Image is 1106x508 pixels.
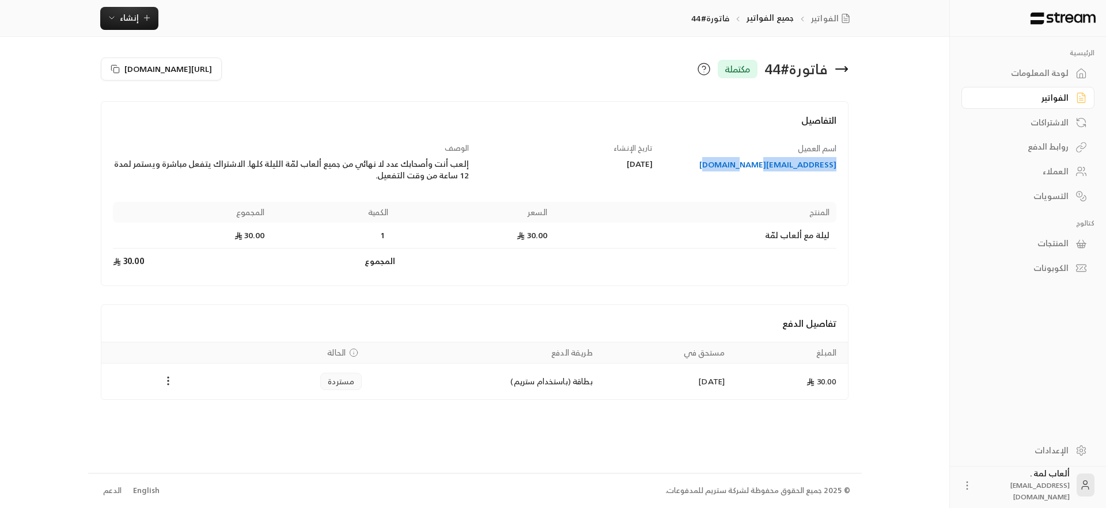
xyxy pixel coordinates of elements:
a: التسويات [961,185,1094,207]
div: التسويات [976,190,1069,202]
th: الكمية [272,202,396,223]
span: إنشاء [120,10,139,25]
a: العملاء [961,161,1094,183]
span: تاريخ الإنشاء [613,142,653,155]
th: السعر [396,202,555,223]
div: لوحة المعلومات [976,67,1069,79]
span: [EMAIL_ADDRESS][DOMAIN_NAME] [1010,479,1070,503]
div: روابط الدفع [976,141,1069,152]
a: الكوبونات [961,257,1094,280]
a: الفواتير [811,13,855,24]
p: كتالوج [961,219,1094,228]
h4: التفاصيل [113,113,837,139]
a: الإعدادات [961,439,1094,461]
div: فاتورة # 44 [764,60,828,78]
td: ليلة مع ألعاب لمّة [554,223,836,249]
div: English [133,485,160,496]
h4: تفاصيل الدفع [113,316,837,330]
div: [DATE] [480,158,653,170]
p: الرئيسية [961,48,1094,58]
span: الحالة [327,347,346,358]
a: الفواتير [961,87,1094,109]
span: 1 [377,230,389,241]
th: المنتج [554,202,836,223]
a: لوحة المعلومات [961,62,1094,85]
td: [DATE] [600,364,732,399]
span: [URL][DOMAIN_NAME] [124,62,212,76]
th: طريقة الدفع [369,342,600,364]
div: ألعاب لمة . [980,468,1070,502]
span: اسم العميل [798,141,836,155]
a: روابط الدفع [961,136,1094,158]
div: الإعدادات [976,445,1069,456]
div: © 2025 جميع الحقوق محفوظة لشركة ستريم للمدفوعات. [665,485,850,496]
p: فاتورة#44 [691,13,729,24]
table: Payments [101,342,849,399]
a: [EMAIL_ADDRESS][DOMAIN_NAME] [664,159,837,170]
td: 30.00 [732,364,848,399]
a: المنتجات [961,232,1094,255]
a: الدعم [100,480,126,501]
th: المبلغ [732,342,848,364]
th: مستحق في [600,342,732,364]
span: الوصف [445,142,469,155]
div: إلعب أنت وأصحابك عدد لا نهائي من جميع ألعاب لمّة الليلة كلها. الاشتراك يتفعل مباشرة ويستمر لمدة 1... [113,158,469,181]
div: المنتجات [976,238,1069,249]
a: الاشتراكات [961,111,1094,133]
div: العملاء [976,166,1069,177]
img: Logo [1029,12,1097,25]
button: إنشاء [100,7,158,30]
th: المجموع [113,202,272,223]
div: الكوبونات [976,262,1069,274]
nav: breadcrumb [691,12,855,24]
td: 30.00 [113,223,272,249]
a: جميع الفواتير [747,10,794,25]
td: 30.00 [113,249,272,274]
span: مكتملة [725,62,751,76]
div: الاشتراكات [976,117,1069,128]
span: مستردة [328,376,354,387]
td: المجموع [272,249,396,274]
table: Products [113,202,837,274]
div: الفواتير [976,92,1069,104]
td: بطاقة (باستخدام ستريم) [369,364,600,399]
td: 30.00 [396,223,555,249]
button: [URL][DOMAIN_NAME] [101,58,222,81]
